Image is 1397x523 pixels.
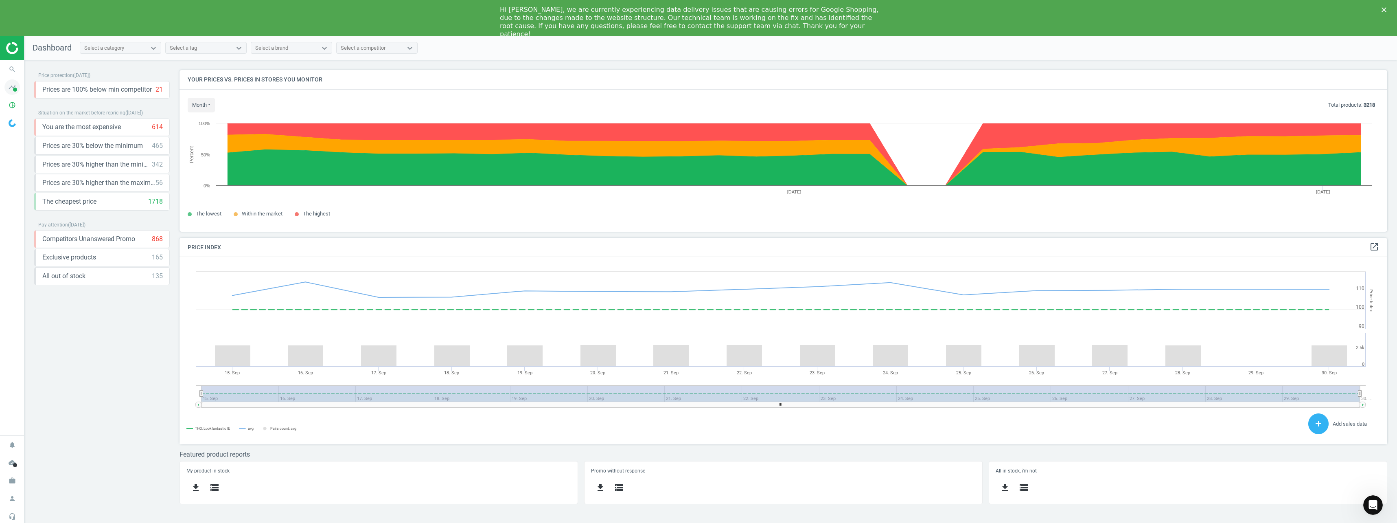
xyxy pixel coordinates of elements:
span: Within the market [242,211,282,217]
tspan: 28. Sep [1175,370,1190,376]
h5: My product in stock [186,468,571,474]
tspan: 18. Sep [444,370,459,376]
tspan: THG. Lookfantastic IE [195,427,230,431]
text: 100% [199,121,210,126]
span: ( [DATE] ) [125,110,143,116]
tspan: 20. Sep [590,370,605,376]
span: You are the most expensive [42,123,121,132]
span: Prices are 30% higher than the minimum [42,160,152,169]
div: 614 [152,123,163,132]
tspan: Price Index [1369,289,1374,312]
i: get_app [1000,483,1010,492]
button: get_app [591,478,610,497]
span: The highest [303,211,330,217]
tspan: avg [248,426,254,431]
i: cloud_done [4,455,20,470]
p: Total products: [1328,101,1375,109]
span: ( [DATE] ) [73,73,90,78]
tspan: Pairs count: avg [270,426,296,431]
h3: Featured product reports [180,450,1387,458]
button: add [1308,413,1329,434]
tspan: [DATE] [1316,189,1330,194]
i: storage [1019,483,1029,492]
button: get_app [996,478,1014,497]
span: The cheapest price [42,197,96,206]
button: storage [1014,478,1033,497]
i: work [4,473,20,488]
span: Pay attention [38,222,68,228]
img: wGWNvw8QSZomAAAAABJRU5ErkJggg== [9,119,16,127]
i: add [1314,419,1323,429]
div: Close [1382,7,1390,12]
div: 21 [155,85,163,94]
span: Exclusive products [42,253,96,262]
h5: All in stock, i'm not [996,468,1380,474]
i: storage [614,483,624,492]
button: month [188,98,215,112]
span: Dashboard [33,43,72,53]
h4: Price Index [180,238,1387,257]
div: 465 [152,141,163,150]
a: open_in_new [1369,242,1379,253]
i: get_app [596,483,605,492]
div: Select a brand [255,44,288,52]
tspan: 30. … [1361,396,1371,401]
iframe: Intercom live chat [1363,495,1383,515]
span: The lowest [196,211,221,217]
tspan: 30. Sep [1322,370,1337,376]
i: search [4,62,20,77]
h5: Promo without response [591,468,976,474]
tspan: 24. Sep [883,370,898,376]
div: Select a category [84,44,124,52]
tspan: 21. Sep [663,370,679,376]
span: Situation on the market before repricing [38,110,125,116]
span: Price protection [38,73,73,78]
span: All out of stock [42,272,85,281]
h4: Your prices vs. prices in stores you monitor [180,70,1387,89]
span: Prices are 30% higher than the maximal [42,178,155,187]
b: 3218 [1364,102,1375,108]
tspan: 27. Sep [1102,370,1117,376]
div: 342 [152,160,163,169]
i: notifications [4,437,20,453]
i: pie_chart_outlined [4,97,20,113]
div: 135 [152,272,163,281]
div: 56 [155,178,163,187]
tspan: 19. Sep [517,370,532,376]
span: ( [DATE] ) [68,222,85,228]
i: storage [210,483,219,492]
text: 2.5k [1356,345,1364,350]
span: Prices are 30% below the minimum [42,141,143,150]
div: 1718 [148,197,163,206]
text: 0 [1362,362,1364,367]
text: 0% [204,183,210,188]
tspan: 16. Sep [298,370,313,376]
i: timeline [4,79,20,95]
img: ajHJNr6hYgQAAAAASUVORK5CYII= [6,42,64,54]
span: Prices are 100% below min competitor [42,85,152,94]
text: 50% [201,152,210,157]
tspan: [DATE] [787,189,801,194]
text: 100 [1356,304,1364,310]
text: 110 [1356,286,1364,291]
div: 868 [152,235,163,244]
div: Select a competitor [341,44,385,52]
tspan: 23. Sep [810,370,825,376]
text: 90 [1359,323,1364,329]
tspan: 22. Sep [737,370,752,376]
i: person [4,491,20,506]
button: storage [610,478,628,497]
tspan: 25. Sep [956,370,971,376]
button: get_app [186,478,205,497]
div: Hi [PERSON_NAME], we are currently experiencing data delivery issues that are causing errors for ... [500,6,884,38]
tspan: 26. Sep [1029,370,1044,376]
div: Select a tag [170,44,197,52]
span: Competitors Unanswered Promo [42,235,135,244]
span: Add sales data [1333,421,1367,427]
button: storage [205,478,224,497]
tspan: 15. Sep [225,370,240,376]
i: get_app [191,483,201,492]
div: 165 [152,253,163,262]
tspan: Percent [189,146,195,163]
